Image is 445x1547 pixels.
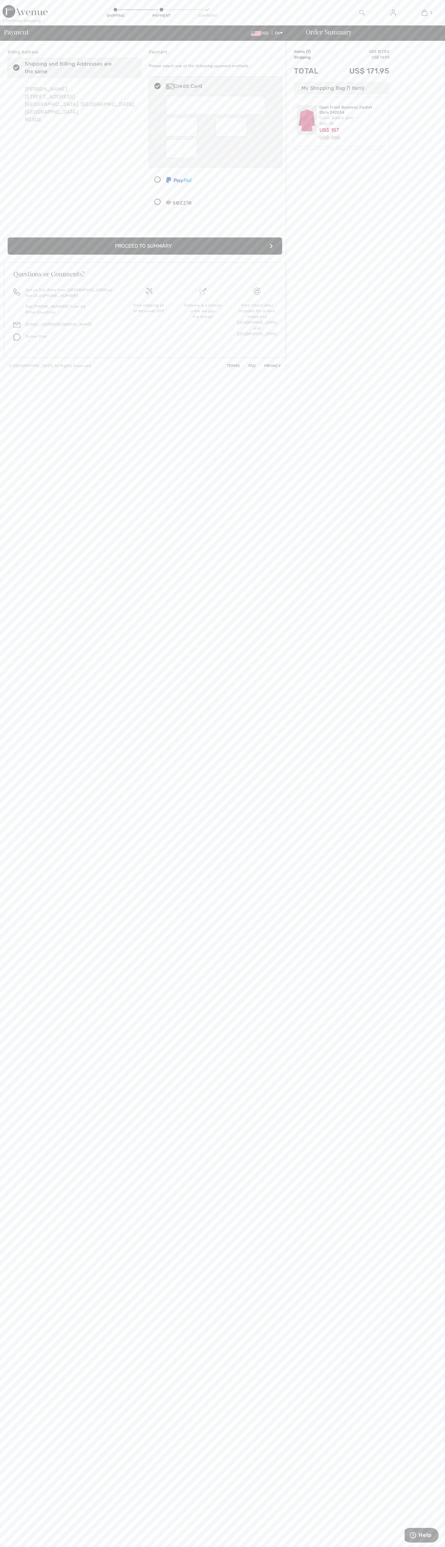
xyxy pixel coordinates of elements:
p: Call us Toll-Free from [GEOGRAPHIC_DATA] or the US at [25,287,114,299]
div: < Continue Shopping [3,18,41,24]
iframe: Secure Credit Card Frame - Expiration Year [220,120,243,134]
div: Payment [152,13,171,18]
span: 1 [307,49,309,54]
div: Credit Card [166,82,278,90]
img: search the website [359,9,365,17]
button: Proceed to Summary [8,237,282,255]
a: 1 [409,9,440,17]
img: Free shipping on orders over $99 [254,288,261,295]
img: Credit Card [166,84,174,89]
a: [EMAIL_ADDRESS][DOMAIN_NAME] [25,322,92,327]
div: My Shopping Bag (1 Item) [294,82,389,95]
div: [PERSON_NAME] [STREET_ADDRESS] [GEOGRAPHIC_DATA], [GEOGRAPHIC_DATA], [GEOGRAPHIC_DATA] 80302 [20,80,141,129]
div: Free shipping on orders over $99 [127,302,171,314]
div: Order Summary [298,29,441,35]
div: Shipping and Billing Addresses are the same [25,60,131,75]
span: US$ 157 [319,127,339,133]
img: email [13,321,20,328]
td: US$ 171.95 [330,60,389,82]
td: Shipping [294,54,330,60]
h3: Questions or Comments? [13,271,276,277]
a: Privacy [257,364,281,368]
p: Dial [PHONE_NUMBER] From All Other Countries [25,304,114,315]
a: Open Front Business Jacket Style 242034 [319,105,387,115]
img: chat [13,334,20,341]
img: 1ère Avenue [3,5,48,18]
img: Delivery is a breeze since we pay the duties! [199,288,206,295]
span: 1 [430,10,432,16]
img: My Bag [422,9,427,17]
img: call [13,288,20,295]
div: Billing Address [8,49,141,55]
div: Delivery is a breeze since we pay the duties! [181,302,225,320]
a: [PHONE_NUMBER] [43,293,78,298]
img: PayPal [166,177,191,183]
s: US$ 285 [319,135,340,141]
a: Terms [219,364,240,368]
td: Total [294,60,330,82]
img: Open Front Business Jacket Style 242034 [297,105,317,135]
img: Sezzle [166,199,191,206]
span: Payment [4,29,28,35]
a: Sign In [386,9,401,17]
div: Please select one of the following payment methods [149,58,282,74]
div: Shipping [106,13,125,18]
div: Payment [149,49,282,55]
iframe: Secure Credit Card Frame - Credit Card Number [171,98,261,113]
div: Summary [198,13,217,18]
span: EN [275,31,283,35]
span: USD [251,31,271,35]
img: Free shipping on orders over $99 [145,288,152,295]
iframe: Secure Credit Card Frame - Expiration Month [171,120,193,134]
div: Free return label included for orders shipped to [GEOGRAPHIC_DATA] and [GEOGRAPHIC_DATA] [235,302,279,337]
div: © [GEOGRAPHIC_DATA] All Rights Reserved [9,363,91,369]
div: Color: Bubble gum Size: 18 [319,115,387,126]
span: Online Chat [25,334,47,339]
img: My Info [391,9,396,17]
td: US$ 157.00 [330,49,389,54]
iframe: Secure Credit Card Frame - CVV [171,141,193,156]
a: FAQ [241,364,256,368]
iframe: Opens a widget where you can find more information [405,1528,439,1544]
img: US Dollar [251,31,261,36]
td: Items ( ) [294,49,330,54]
td: US$ 14.95 [330,54,389,60]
